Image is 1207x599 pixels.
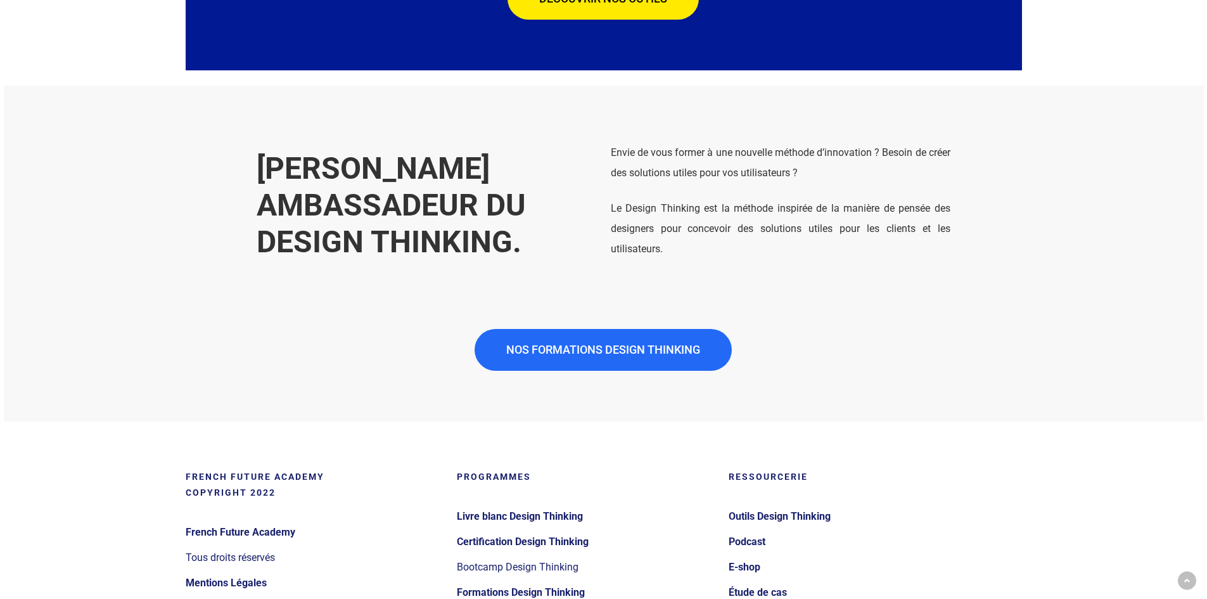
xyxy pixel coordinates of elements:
[729,506,984,527] a: Outils Design Thinking
[506,344,700,356] span: NOS FORMATIONS DESIGN THINKING
[729,557,984,577] a: E-shop
[729,532,984,552] a: Podcast
[186,469,441,501] h5: French Future Academy Copyright 2022
[457,555,712,580] li: Bootcamp Design Thinking
[611,198,950,259] p: Le Design Thinking est la méthode inspirée de la manière de pensée des designers pour concevoir d...
[257,150,596,261] h2: [PERSON_NAME] AMBASSADEUR DU DESIGN THINKING.
[729,469,984,485] h5: Ressourcerie
[186,573,441,593] a: Mentions Légales
[457,469,712,485] h5: Programmes
[611,143,950,198] p: Envie de vous former à une nouvelle méthode d’innovation ? Besoin de créer des solutions utiles p...
[186,522,441,543] a: French Future Academy
[457,532,712,552] a: Certification Design Thinking
[475,329,732,371] a: NOS FORMATIONS DESIGN THINKING
[457,506,712,527] a: Livre blanc Design Thinking
[186,545,441,570] li: Tous droits réservés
